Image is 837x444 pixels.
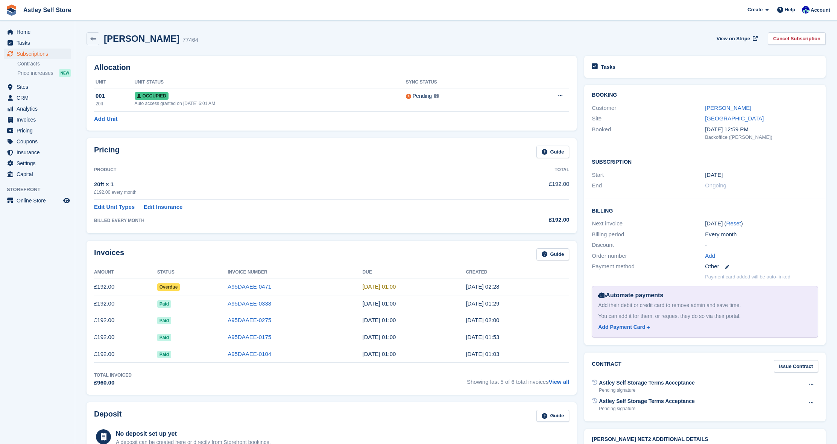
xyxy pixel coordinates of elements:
[705,134,818,141] div: Backoffice ([PERSON_NAME])
[466,283,499,290] time: 2025-09-01 01:28:21 UTC
[94,115,117,123] a: Add Unit
[785,6,795,14] span: Help
[802,6,810,14] img: Gemma Parkinson
[768,32,826,45] a: Cancel Subscription
[362,300,396,307] time: 2025-08-02 00:00:00 UTC
[466,317,499,323] time: 2025-07-01 01:00:08 UTC
[592,207,818,214] h2: Billing
[135,76,406,88] th: Unit Status
[94,248,124,261] h2: Invoices
[466,300,499,307] time: 2025-08-01 00:29:27 UTC
[705,115,764,122] a: [GEOGRAPHIC_DATA]
[362,266,466,278] th: Due
[592,360,621,373] h2: Contract
[17,147,62,158] span: Insurance
[598,323,645,331] div: Add Payment Card
[4,93,71,103] a: menu
[466,334,499,340] time: 2025-06-01 00:53:50 UTC
[94,146,120,158] h2: Pricing
[717,35,750,43] span: View on Stripe
[705,262,818,271] div: Other
[94,278,157,295] td: £192.00
[59,69,71,77] div: NEW
[17,93,62,103] span: CRM
[592,92,818,98] h2: Booking
[17,125,62,136] span: Pricing
[592,230,705,239] div: Billing period
[94,372,132,379] div: Total Invoiced
[94,164,480,176] th: Product
[549,379,570,385] a: View all
[17,38,62,48] span: Tasks
[17,158,62,169] span: Settings
[94,266,157,278] th: Amount
[592,125,705,141] div: Booked
[94,346,157,363] td: £192.00
[4,136,71,147] a: menu
[592,252,705,260] div: Order number
[598,323,809,331] a: Add Payment Card
[94,76,135,88] th: Unit
[94,312,157,329] td: £192.00
[599,405,694,412] div: Pending signature
[20,4,74,16] a: Astley Self Store
[705,252,715,260] a: Add
[17,49,62,59] span: Subscriptions
[592,114,705,123] div: Site
[157,334,171,341] span: Paid
[228,266,362,278] th: Invoice Number
[747,6,763,14] span: Create
[157,266,228,278] th: Status
[94,410,122,422] h2: Deposit
[228,317,271,323] a: A95DAAEE-0275
[466,266,569,278] th: Created
[592,171,705,179] div: Start
[4,169,71,179] a: menu
[17,27,62,37] span: Home
[17,70,53,77] span: Price increases
[434,94,439,98] img: icon-info-grey-7440780725fd019a000dd9b08b2336e03edf1995a4989e88bcd33f0948082b44.svg
[228,334,271,340] a: A95DAAEE-0175
[17,103,62,114] span: Analytics
[480,176,570,199] td: £192.00
[592,158,818,165] h2: Subscription
[6,5,17,16] img: stora-icon-8386f47178a22dfd0bd8f6a31ec36ba5ce8667c1dd55bd0f319d3a0aa187defe.svg
[413,92,432,100] div: Pending
[228,300,271,307] a: A95DAAEE-0338
[599,397,694,405] div: Astley Self Storage Terms Acceptance
[17,82,62,92] span: Sites
[94,180,480,189] div: 20ft × 1
[94,189,480,196] div: £192.00 every month
[94,379,132,387] div: £960.00
[104,33,179,44] h2: [PERSON_NAME]
[726,220,741,227] a: Reset
[592,219,705,228] div: Next invoice
[94,329,157,346] td: £192.00
[96,92,135,100] div: 001
[406,76,516,88] th: Sync Status
[598,312,812,320] div: You can add it for them, or request they do so via their portal.
[157,351,171,358] span: Paid
[17,60,71,67] a: Contracts
[811,6,830,14] span: Account
[592,262,705,271] div: Payment method
[466,351,499,357] time: 2025-05-01 00:03:12 UTC
[17,114,62,125] span: Invoices
[17,195,62,206] span: Online Store
[467,372,569,387] span: Showing last 5 of 6 total invoices
[480,164,570,176] th: Total
[157,283,180,291] span: Overdue
[592,241,705,249] div: Discount
[4,158,71,169] a: menu
[705,219,818,228] div: [DATE] ( )
[598,301,812,309] div: Add their debit or credit card to remove admin and save time.
[182,36,198,44] div: 77464
[592,181,705,190] div: End
[7,186,75,193] span: Storefront
[157,317,171,324] span: Paid
[362,334,396,340] time: 2025-06-02 00:00:00 UTC
[4,147,71,158] a: menu
[705,125,818,134] div: [DATE] 12:59 PM
[135,100,406,107] div: Auto access granted on [DATE] 6:01 AM
[228,283,271,290] a: A95DAAEE-0471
